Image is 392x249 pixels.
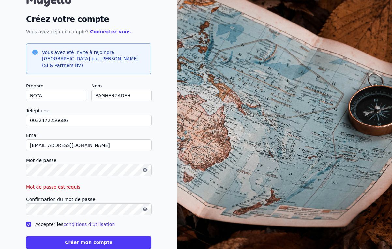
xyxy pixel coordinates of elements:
label: Prénom [26,82,86,90]
label: Mot de passe [26,156,151,164]
button: Créer mon compte [26,236,151,249]
h3: Vous avez été invité à rejoindre [GEOGRAPHIC_DATA] par [PERSON_NAME] (SI & Partners BV) [42,49,146,69]
a: conditions d'utilisation [63,222,115,227]
a: Connectez-vous [90,29,131,34]
p: Mot de passe est requis [26,184,151,190]
h2: Créez votre compte [26,13,151,25]
label: Téléphone [26,107,151,115]
p: Vous avez déjà un compte? [26,28,151,36]
label: Nom [91,82,151,90]
label: Email [26,132,151,139]
label: Accepter les [35,222,115,227]
label: Confirmation du mot de passe [26,195,151,203]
